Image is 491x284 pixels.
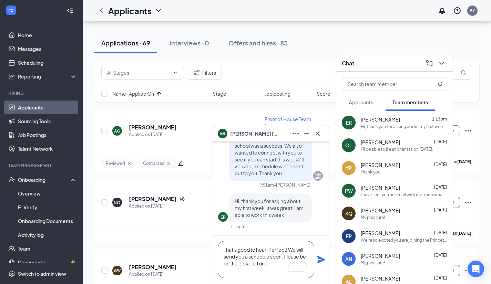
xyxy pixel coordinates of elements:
div: Interviews · 0 [170,39,209,47]
div: OL [345,142,352,149]
textarea: To enrich screen reader interactions, please activate Accessibility in Grammarly extension settings [218,241,314,278]
span: [PERSON_NAME] [361,275,400,282]
a: Overview [18,187,77,200]
div: Team Management [8,162,75,168]
span: Front of House Team Member [265,116,311,129]
div: WV [114,268,121,274]
svg: Plane [317,255,325,264]
button: Cross [312,128,323,139]
a: Job Postings [18,128,77,142]
div: ER [221,214,226,220]
div: KQ [345,210,352,217]
div: Hi, thank you for asking about my first week, it was great! I am able to work this week. [361,124,447,129]
div: Switch to admin view [18,270,66,277]
span: 1:13pm [432,116,447,122]
h3: Chat [342,60,354,67]
div: AN [345,255,352,262]
div: Reporting [18,73,77,80]
svg: UserCheck [8,176,15,183]
a: Onboarding Documents [18,214,77,228]
span: [PERSON_NAME] [361,230,400,236]
span: [PERSON_NAME] [361,207,400,214]
h5: [PERSON_NAME] [129,263,177,271]
div: My pleasure! [361,214,385,220]
svg: Ellipses [291,129,300,138]
span: [PERSON_NAME] [361,161,400,168]
span: Applicants [349,99,373,105]
div: PW [345,187,353,194]
span: [PERSON_NAME] [361,184,400,191]
svg: Filter [193,69,201,77]
button: Minimize [301,128,312,139]
input: Search team member [342,77,424,91]
span: Team members [392,99,428,105]
div: Offers and hires · 83 [228,39,288,47]
a: Team [18,242,77,255]
h5: [PERSON_NAME] [129,195,177,203]
span: Hello [PERSON_NAME]! We hope that your first week of school was a success. We also wanted to conn... [235,129,305,176]
span: [DATE] [434,230,447,235]
svg: Cross [166,161,172,166]
span: edit [178,161,183,166]
svg: MagnifyingGlass [438,81,443,87]
a: Messages [18,42,77,56]
span: [DATE] [434,139,447,144]
svg: Collapse [67,7,73,14]
span: Stage [213,90,226,97]
h5: [PERSON_NAME] [129,124,177,131]
svg: ChevronDown [154,7,163,15]
svg: Reapply [180,196,185,202]
div: ER [346,119,352,126]
a: Scheduling [18,56,77,70]
span: Score [317,90,330,97]
svg: Cross [126,161,132,166]
button: ComposeMessage [424,58,435,69]
a: Applicants [18,101,77,114]
svg: ArrowUp [155,90,163,98]
svg: Settings [8,270,15,277]
svg: Analysis [8,73,15,80]
svg: Notifications [438,7,446,15]
div: Applied on [DATE] [129,271,177,278]
div: My pleasure! [361,260,385,266]
div: FP [346,233,352,240]
svg: QuestionInfo [453,7,461,15]
a: E-Verify [18,200,77,214]
button: ChevronDown [436,58,447,69]
span: [DATE] [434,185,447,190]
div: I have sent you an email with more information about orientation. [361,192,447,198]
button: Filter Filters [187,66,222,80]
div: Hiring [8,90,75,96]
input: All Stages [107,69,170,76]
div: Open Intercom Messenger [468,261,484,277]
span: • [PERSON_NAME] [274,182,310,188]
a: Sourcing Tools [18,114,77,128]
svg: ChevronLeft [97,7,105,15]
span: Job posting [265,90,290,97]
svg: MagnifyingGlass [461,70,466,75]
svg: ChevronDown [438,59,446,67]
svg: WorkstreamLogo [8,7,14,14]
span: [PERSON_NAME] [361,252,400,259]
div: YP [346,165,352,171]
div: NO [114,200,121,206]
b: [DATE] [457,159,471,164]
b: [DATE] [457,231,471,236]
span: Name · Applied On [112,90,154,97]
span: [DATE] [434,207,447,212]
span: [DATE] [434,253,447,258]
div: Thank you! [361,169,381,175]
svg: Ellipses [464,198,472,207]
span: Reviewed [106,160,125,166]
h1: Applicants [108,5,152,17]
svg: ComposeMessage [425,59,433,67]
div: We're so excited you are joining the Princeton [PERSON_NAME] [DEMOGRAPHIC_DATA]-fil-Ateam ! Do yo... [361,237,447,243]
span: [PERSON_NAME] [361,139,400,146]
div: Onboarding [18,176,71,183]
div: PY [470,8,475,13]
button: Ellipses [290,128,301,139]
span: Contacted [143,160,165,166]
span: [DATE] [434,162,447,167]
